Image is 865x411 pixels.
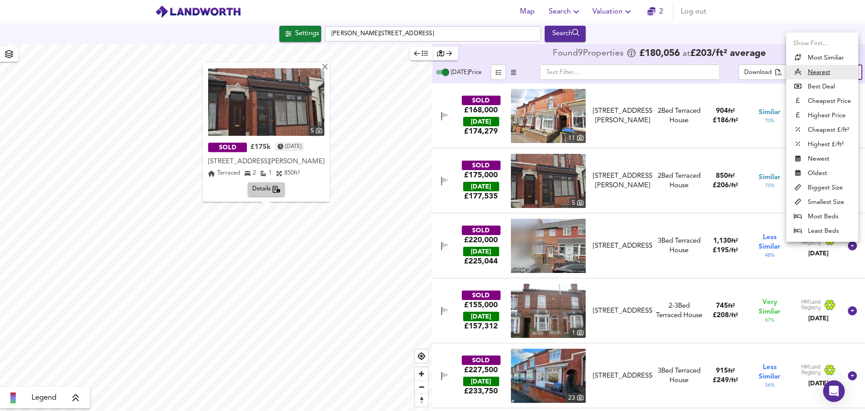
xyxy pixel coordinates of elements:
li: Highest Price [786,108,858,123]
li: Cheapest Price [786,94,858,108]
li: Newest [786,152,858,166]
li: Highest £/ft² [786,137,858,152]
li: Oldest [786,166,858,180]
li: Best Deal [786,79,858,94]
li: Most Beds [786,209,858,224]
li: Biggest Size [786,180,858,195]
li: Least Beds [786,224,858,238]
div: Open Intercom Messenger [823,380,845,402]
li: Smallest Size [786,195,858,209]
li: Most Similiar [786,51,858,65]
li: Cheapest £/ft² [786,123,858,137]
u: Nearest [808,68,830,77]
